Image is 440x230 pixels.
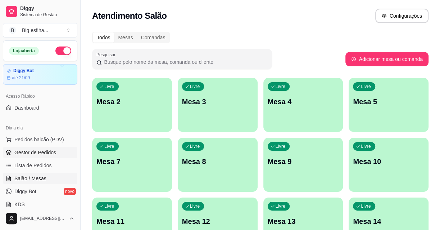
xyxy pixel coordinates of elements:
span: Diggy [20,5,74,12]
button: Configurações [375,9,428,23]
span: B [9,27,16,34]
button: LivreMesa 5 [349,78,428,132]
p: Mesa 9 [268,156,339,167]
span: Pedidos balcão (PDV) [14,136,64,143]
div: Mesas [114,32,137,43]
p: Mesa 8 [182,156,253,167]
p: Mesa 12 [182,216,253,226]
button: Adicionar mesa ou comanda [345,52,428,66]
label: Pesquisar [96,52,118,58]
p: Livre [276,203,286,209]
a: Diggy Botaté 21/09 [3,64,77,85]
p: Livre [190,84,200,89]
button: LivreMesa 8 [178,138,258,192]
p: Mesa 5 [353,97,424,107]
span: Sistema de Gestão [20,12,74,18]
a: KDS [3,199,77,210]
span: Salão / Mesas [14,175,46,182]
button: LivreMesa 7 [92,138,172,192]
p: Livre [276,143,286,149]
h2: Atendimento Salão [92,10,167,22]
span: KDS [14,201,25,208]
div: Dia a dia [3,122,77,134]
p: Livre [361,84,371,89]
a: Lista de Pedidos [3,160,77,171]
article: Diggy Bot [13,68,34,74]
div: Comandas [137,32,169,43]
button: LivreMesa 4 [263,78,343,132]
span: Dashboard [14,104,39,111]
div: Acesso Rápido [3,90,77,102]
a: Gestor de Pedidos [3,147,77,158]
p: Livre [104,203,114,209]
a: DiggySistema de Gestão [3,3,77,20]
span: Gestor de Pedidos [14,149,56,156]
article: até 21/09 [12,75,30,81]
p: Livre [190,203,200,209]
p: Mesa 3 [182,97,253,107]
span: Diggy Bot [14,188,36,195]
div: Loja aberta [9,47,39,55]
p: Mesa 4 [268,97,339,107]
p: Mesa 11 [96,216,168,226]
button: LivreMesa 2 [92,78,172,132]
p: Mesa 14 [353,216,424,226]
p: Livre [276,84,286,89]
p: Mesa 2 [96,97,168,107]
span: Lista de Pedidos [14,162,52,169]
p: Mesa 10 [353,156,424,167]
button: Alterar Status [55,47,71,55]
p: Mesa 13 [268,216,339,226]
p: Livre [361,143,371,149]
a: Salão / Mesas [3,173,77,184]
p: Livre [361,203,371,209]
p: Livre [104,143,114,149]
a: Dashboard [3,102,77,114]
p: Livre [190,143,200,149]
button: Pedidos balcão (PDV) [3,134,77,145]
input: Pesquisar [102,58,268,66]
span: [EMAIL_ADDRESS][DOMAIN_NAME] [20,216,66,221]
a: Diggy Botnovo [3,186,77,197]
p: Mesa 7 [96,156,168,167]
button: LivreMesa 10 [349,138,428,192]
p: Livre [104,84,114,89]
button: LivreMesa 3 [178,78,258,132]
button: LivreMesa 9 [263,138,343,192]
button: Select a team [3,23,77,37]
div: Todos [93,32,114,43]
div: Big esfiha ... [22,27,48,34]
button: [EMAIL_ADDRESS][DOMAIN_NAME] [3,210,77,227]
